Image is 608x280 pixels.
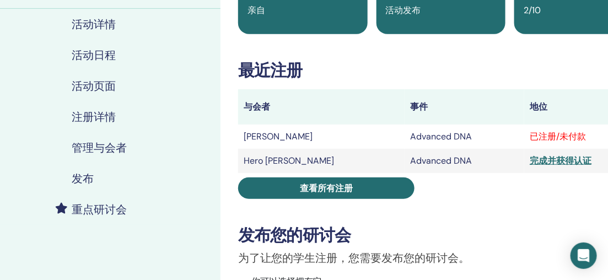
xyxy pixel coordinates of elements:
h4: 活动日程 [72,49,116,62]
span: 活动发布 [386,4,421,16]
span: 亲自 [247,4,265,16]
h4: 活动页面 [72,79,116,93]
th: 与会者 [238,89,405,125]
h4: 活动详情 [72,18,116,31]
th: 事件 [405,89,524,125]
span: 2/10 [524,4,541,16]
div: Open Intercom Messenger [571,243,597,269]
span: 查看所有注册 [300,182,353,194]
h4: 重点研讨会 [72,203,127,216]
h4: 管理与会者 [72,141,127,154]
h4: 发布 [72,172,94,185]
a: 查看所有注册 [238,177,415,199]
td: Advanced DNA [405,149,524,173]
td: [PERSON_NAME] [238,125,405,149]
td: Hero [PERSON_NAME] [238,149,405,173]
h4: 注册详情 [72,110,116,123]
td: Advanced DNA [405,125,524,149]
